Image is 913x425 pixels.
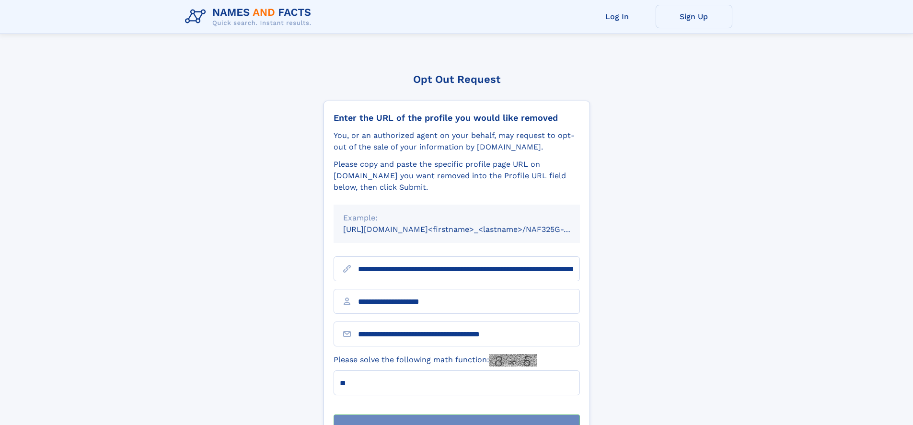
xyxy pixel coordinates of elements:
[181,4,319,30] img: Logo Names and Facts
[343,212,570,224] div: Example:
[324,73,590,85] div: Opt Out Request
[334,130,580,153] div: You, or an authorized agent on your behalf, may request to opt-out of the sale of your informatio...
[656,5,732,28] a: Sign Up
[334,159,580,193] div: Please copy and paste the specific profile page URL on [DOMAIN_NAME] you want removed into the Pr...
[343,225,598,234] small: [URL][DOMAIN_NAME]<firstname>_<lastname>/NAF325G-xxxxxxxx
[334,113,580,123] div: Enter the URL of the profile you would like removed
[579,5,656,28] a: Log In
[334,354,537,367] label: Please solve the following math function:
